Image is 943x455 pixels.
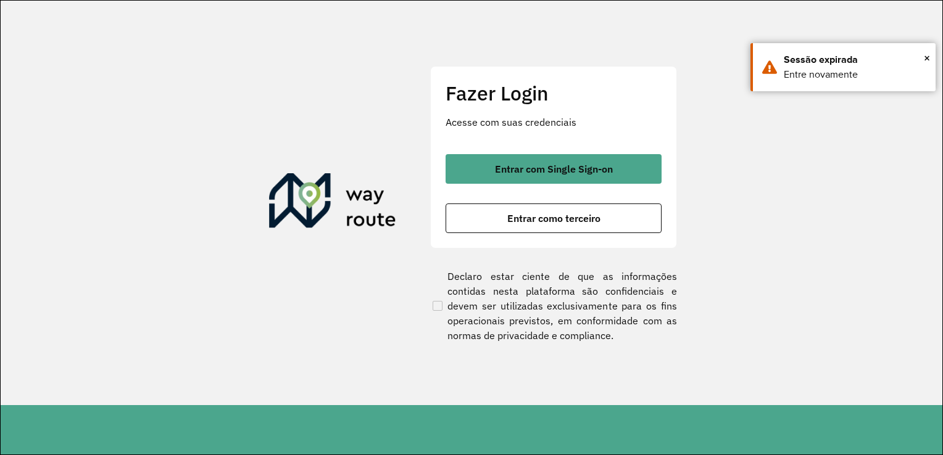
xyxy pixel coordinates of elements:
[446,154,662,184] button: button
[446,81,662,105] h2: Fazer Login
[784,67,926,82] div: Entre novamente
[495,164,613,174] span: Entrar com Single Sign-on
[924,49,930,67] span: ×
[446,115,662,129] p: Acesse com suas credenciais
[430,269,677,343] label: Declaro estar ciente de que as informações contidas nesta plataforma são confidenciais e devem se...
[784,52,926,67] div: Sessão expirada
[507,213,600,223] span: Entrar como terceiro
[446,203,662,233] button: button
[924,49,930,67] button: Close
[269,173,396,232] img: Roteirizador AmbevTech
